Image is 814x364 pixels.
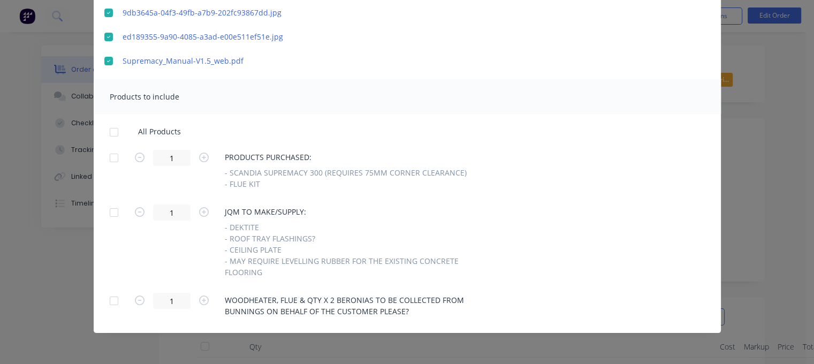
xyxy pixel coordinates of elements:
a: 9db3645a-04f3-49fb-a7b9-202fc93867dd.jpg [123,7,310,18]
span: Products to include [110,92,179,102]
div: - SCANDIA SUPREMACY 300 (REQUIRES 75MM CORNER CLEARANCE) - FLUE KIT [225,167,467,189]
span: PRODUCTS PURCHASED: [225,151,467,163]
span: JQM TO MAKE/SUPPLY: [225,206,492,217]
a: Supremacy_Manual-V1.5_web.pdf [123,55,310,66]
span: WOODHEATER, FLUE & QTY X 2 BERONIAS TO BE COLLECTED FROM BUNNINGS ON BEHALF OF THE CUSTOMER PLEASE? [225,294,492,317]
a: ed189355-9a90-4085-a3ad-e00e511ef51e.jpg [123,31,310,42]
div: - DEKTITE - ROOF TRAY FLASHINGS? - CEILING PLATE - MAY REQUIRE LEVELLING RUBBER FOR THE EXISTING ... [225,222,492,278]
span: All Products [138,126,188,137]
